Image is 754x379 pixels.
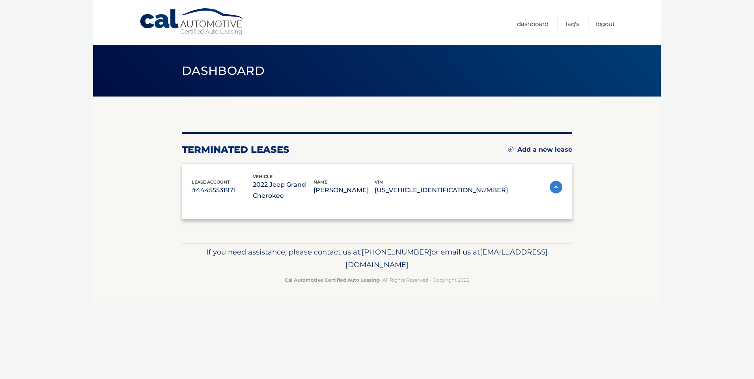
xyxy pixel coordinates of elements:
[375,185,508,196] p: [US_VEHICLE_IDENTIFICATION_NUMBER]
[565,17,579,30] a: FAQ's
[517,17,549,30] a: Dashboard
[253,174,272,179] span: vehicle
[314,185,375,196] p: [PERSON_NAME]
[375,179,383,185] span: vin
[508,146,572,154] a: Add a new lease
[253,179,314,201] p: 2022 Jeep Grand Cherokee
[362,247,431,256] span: [PHONE_NUMBER]
[285,277,379,283] strong: Cal Automotive Certified Auto Leasing
[139,8,246,36] a: Cal Automotive
[508,147,513,152] img: add.svg
[182,63,265,78] span: Dashboard
[314,179,327,185] span: name
[187,276,567,284] p: - All Rights Reserved - Copyright 2025
[187,246,567,271] p: If you need assistance, please contact us at: or email us at
[192,179,230,185] span: lease account
[182,144,289,156] h2: terminated leases
[192,185,253,196] p: #44455531971
[596,17,615,30] a: Logout
[550,181,562,193] img: accordion-active.svg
